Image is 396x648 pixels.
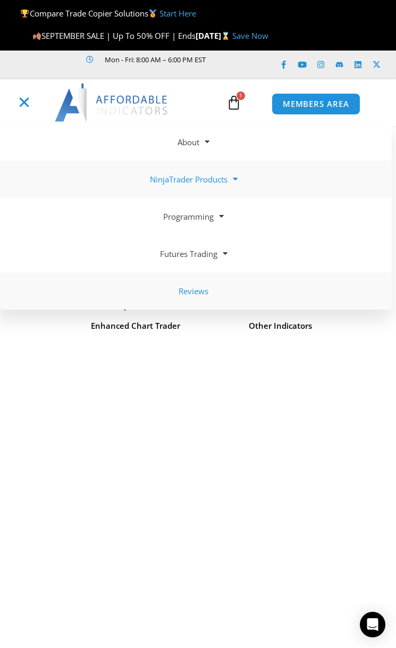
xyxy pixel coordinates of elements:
[210,87,257,118] a: 1
[249,319,312,334] span: Other Indicators
[222,32,230,40] img: ⌛
[91,319,180,334] span: Enhanced Chart Trader
[32,30,196,41] span: SEPTEMBER SALE | Up To 50% OFF | Ends
[21,10,29,18] img: 🏆
[66,66,225,77] iframe: Customer reviews powered by Trustpilot
[4,93,44,113] div: Menu Toggle
[33,32,41,40] img: 🍂
[272,93,360,115] a: MEMBERS AREA
[360,612,385,637] div: Open Intercom Messenger
[196,30,232,41] strong: [DATE]
[55,84,169,122] img: LogoAI | Affordable Indicators – NinjaTrader
[237,92,245,100] span: 1
[149,10,157,18] img: 🥇
[159,8,196,19] a: Start Here
[283,100,349,108] span: MEMBERS AREA
[20,8,196,19] span: Compare Trade Copier Solutions
[102,53,206,66] span: Mon - Fri: 8:00 AM – 6:00 PM EST
[232,30,268,41] a: Save Now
